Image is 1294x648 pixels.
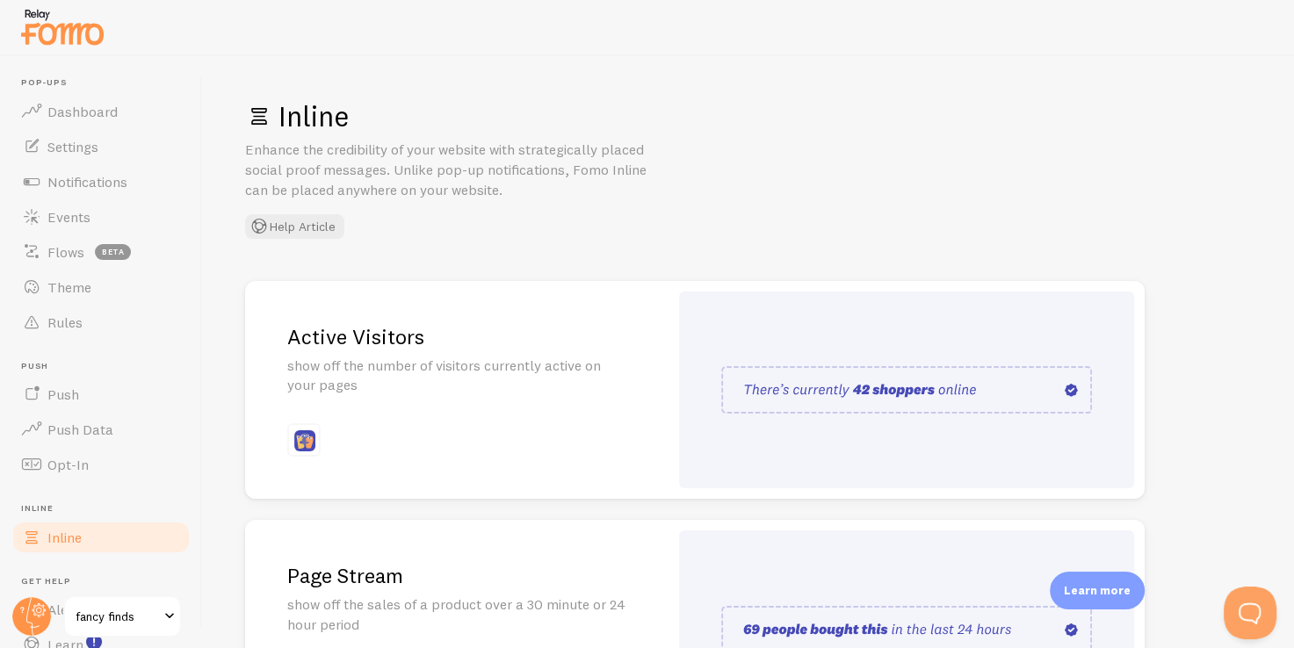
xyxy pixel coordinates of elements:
a: Push [11,377,192,412]
a: Dashboard [11,94,192,129]
p: Enhance the credibility of your website with strategically placed social proof messages. Unlike p... [245,140,667,200]
span: Dashboard [47,103,118,120]
div: Learn more [1050,572,1145,609]
span: Inline [47,529,82,546]
a: Rules [11,305,192,340]
a: fancy finds [63,595,182,637]
p: show off the sales of a product over a 30 minute or 24 hour period [287,594,626,635]
a: Theme [11,270,192,305]
p: Learn more [1064,582,1131,599]
span: Flows [47,243,84,261]
iframe: Help Scout Beacon - Open [1224,587,1276,639]
span: Theme [47,278,91,296]
a: Flows beta [11,234,192,270]
a: Events [11,199,192,234]
span: Events [47,208,90,226]
span: fancy finds [76,606,159,627]
img: pageviews.svg [721,366,1092,414]
a: Inline [11,520,192,555]
span: Inline [21,503,192,515]
img: fomo-relay-logo-orange.svg [18,4,106,49]
h1: Inline [245,98,1252,134]
span: Pop-ups [21,77,192,89]
span: Get Help [21,576,192,587]
button: Help Article [245,214,344,239]
a: Notifications [11,164,192,199]
a: Settings [11,129,192,164]
a: Push Data [11,412,192,447]
span: Push [47,385,79,403]
span: Push Data [47,421,113,438]
span: beta [95,244,131,260]
a: Opt-In [11,447,192,482]
img: fomo_icons_pageviews.svg [294,430,315,451]
span: Notifications [47,173,127,191]
span: Push [21,361,192,372]
p: show off the number of visitors currently active on your pages [287,356,626,396]
h2: Active Visitors [287,323,626,350]
span: Opt-In [47,456,89,473]
h2: Page Stream [287,562,626,589]
span: Settings [47,138,98,155]
span: Rules [47,313,83,331]
a: Alerts [11,592,192,627]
